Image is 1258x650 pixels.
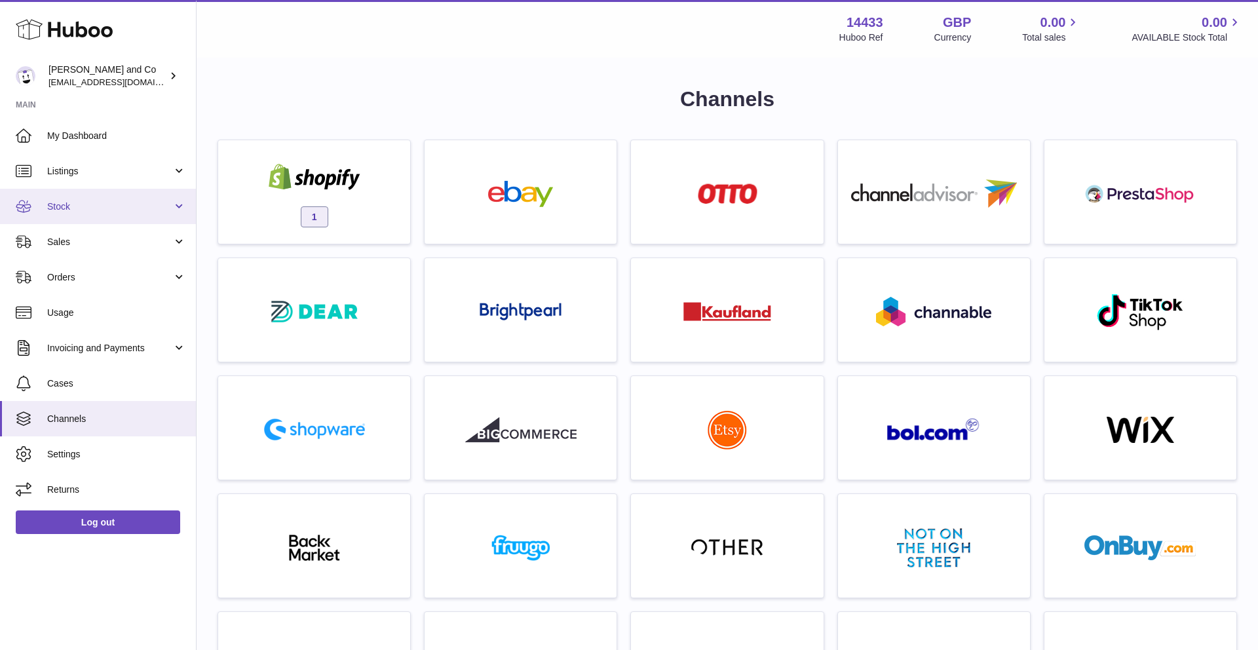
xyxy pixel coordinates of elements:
[47,130,186,142] span: My Dashboard
[839,31,883,44] div: Huboo Ref
[1022,14,1080,44] a: 0.00 Total sales
[897,528,970,567] img: notonthehighstreet
[851,180,1017,208] img: roseta-channel-advisor
[698,183,757,204] img: roseta-otto
[218,85,1237,113] h1: Channels
[1084,417,1196,443] img: wix
[1084,535,1196,561] img: onbuy
[1051,501,1230,591] a: onbuy
[47,448,186,461] span: Settings
[480,303,562,321] img: roseta-brightpearl
[47,307,186,319] span: Usage
[1051,147,1230,237] a: roseta-prestashop
[259,535,370,561] img: backmarket
[1040,14,1066,31] span: 0.00
[934,31,972,44] div: Currency
[887,418,980,441] img: roseta-bol
[48,77,193,87] span: [EMAIL_ADDRESS][DOMAIN_NAME]
[638,383,816,473] a: roseta-etsy
[47,165,172,178] span: Listings
[47,413,186,425] span: Channels
[225,383,404,473] a: roseta-shopware
[465,535,577,561] img: fruugo
[225,265,404,355] a: roseta-dear
[47,236,172,248] span: Sales
[16,66,35,86] img: kirsty@nossandco.com.au
[47,342,172,354] span: Invoicing and Payments
[691,538,763,558] img: other
[1051,383,1230,473] a: wix
[47,484,186,496] span: Returns
[47,201,172,213] span: Stock
[638,265,816,355] a: roseta-kaufland
[845,265,1023,355] a: roseta-channable
[431,147,610,237] a: ebay
[708,410,747,449] img: roseta-etsy
[431,501,610,591] a: fruugo
[465,181,577,207] img: ebay
[431,265,610,355] a: roseta-brightpearl
[16,510,180,534] a: Log out
[683,302,771,321] img: roseta-kaufland
[1096,293,1185,331] img: roseta-tiktokshop
[638,501,816,591] a: other
[47,271,172,284] span: Orders
[267,297,362,326] img: roseta-dear
[225,501,404,591] a: backmarket
[225,147,404,237] a: shopify 1
[1202,14,1227,31] span: 0.00
[1084,181,1196,207] img: roseta-prestashop
[638,147,816,237] a: roseta-otto
[1051,265,1230,355] a: roseta-tiktokshop
[259,164,370,190] img: shopify
[48,64,166,88] div: [PERSON_NAME] and Co
[1132,31,1242,44] span: AVAILABLE Stock Total
[465,417,577,443] img: roseta-bigcommerce
[847,14,883,31] strong: 14433
[47,377,186,390] span: Cases
[301,206,328,227] span: 1
[845,147,1023,237] a: roseta-channel-advisor
[1022,31,1080,44] span: Total sales
[845,383,1023,473] a: roseta-bol
[1132,14,1242,44] a: 0.00 AVAILABLE Stock Total
[876,297,991,326] img: roseta-channable
[943,14,971,31] strong: GBP
[259,413,370,446] img: roseta-shopware
[431,383,610,473] a: roseta-bigcommerce
[845,501,1023,591] a: notonthehighstreet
